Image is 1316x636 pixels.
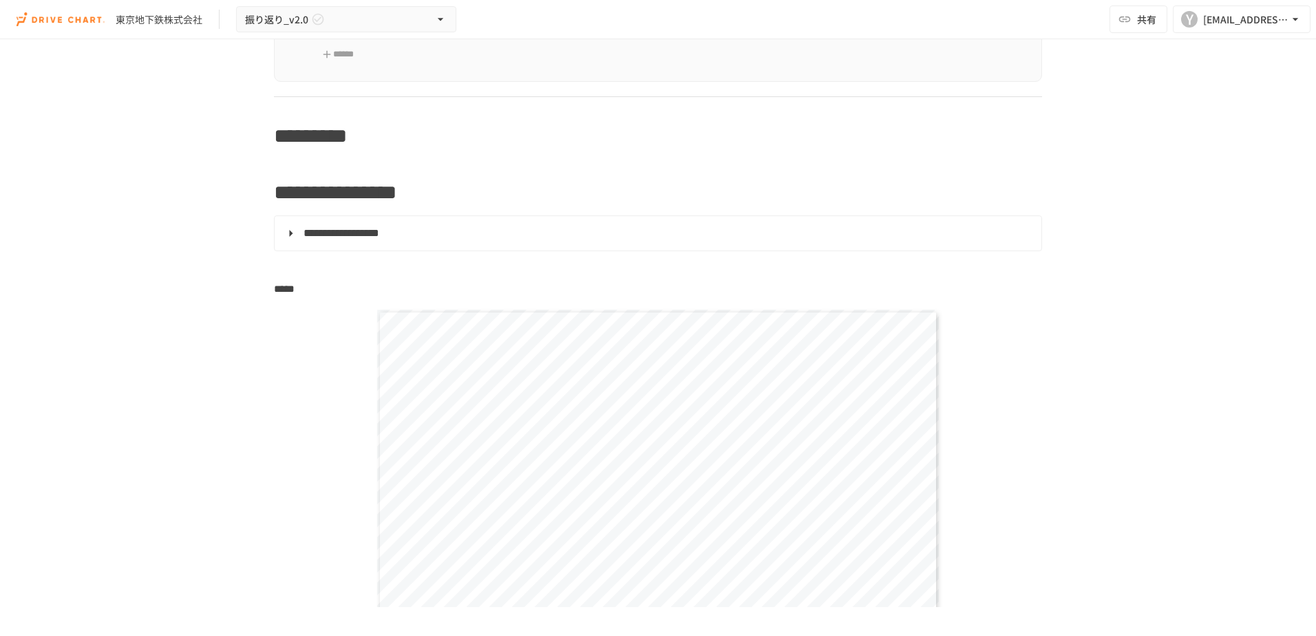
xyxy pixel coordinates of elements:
[245,11,308,28] span: 振り返り_v2.0
[17,8,105,30] img: i9VDDS9JuLRLX3JIUyK59LcYp6Y9cayLPHs4hOxMB9W
[1181,11,1198,28] div: Y
[236,6,456,33] button: 振り返り_v2.0
[1173,6,1310,33] button: Y[EMAIL_ADDRESS][PERSON_NAME][DOMAIN_NAME]
[274,304,1042,631] div: Page 1
[1203,11,1288,28] div: [EMAIL_ADDRESS][PERSON_NAME][DOMAIN_NAME]
[116,12,202,27] div: 東京地下鉄株式会社
[1137,12,1156,27] span: 共有
[1110,6,1167,33] button: 共有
